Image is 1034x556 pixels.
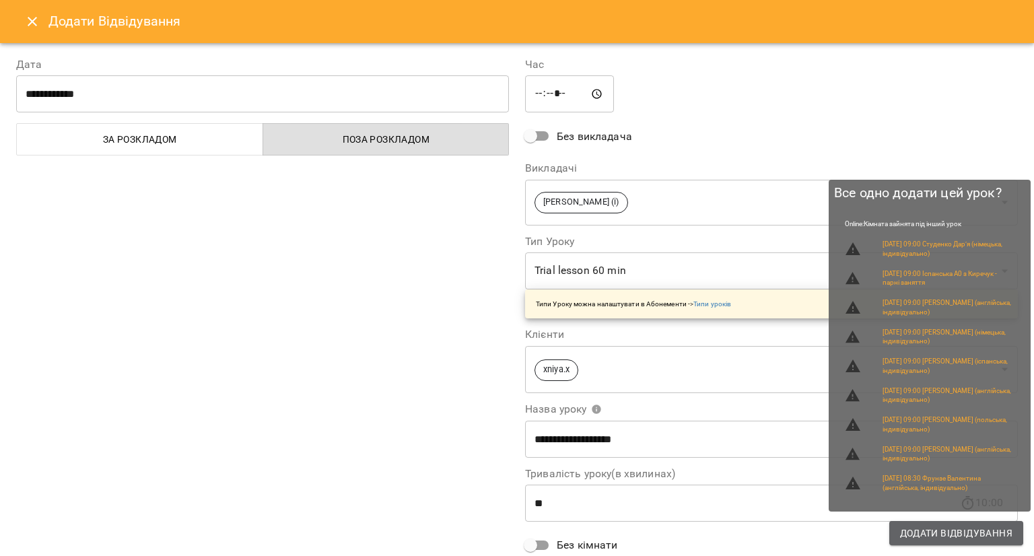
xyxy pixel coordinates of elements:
label: Дата [16,59,509,70]
label: Час [525,59,1018,70]
p: Типи Уроку можна налаштувати в Абонементи -> [536,299,731,309]
label: Викладачі [525,163,1018,174]
label: Тривалість уроку(в хвилинах) [525,468,1018,479]
span: xniya.x [535,363,578,376]
button: Поза розкладом [263,123,510,155]
span: Без викладача [557,129,632,145]
h6: Додати Відвідування [48,11,181,32]
button: Close [16,5,48,38]
span: Поза розкладом [271,131,502,147]
label: Клієнти [525,329,1018,340]
button: За розкладом [16,123,263,155]
a: Типи уроків [693,300,731,308]
span: [PERSON_NAME] (і) [535,196,627,209]
div: Trial lesson 60 min [525,252,1018,290]
div: [PERSON_NAME] (і) [525,179,1018,225]
span: Додати Відвідування [900,525,1012,541]
span: За розкладом [25,131,255,147]
div: xniya.x [525,345,1018,393]
span: Назва уроку [525,404,602,415]
button: Додати Відвідування [889,521,1023,545]
label: Тип Уроку [525,236,1018,247]
svg: Вкажіть назву уроку або виберіть клієнтів [591,404,602,415]
span: Без кімнати [557,537,618,553]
